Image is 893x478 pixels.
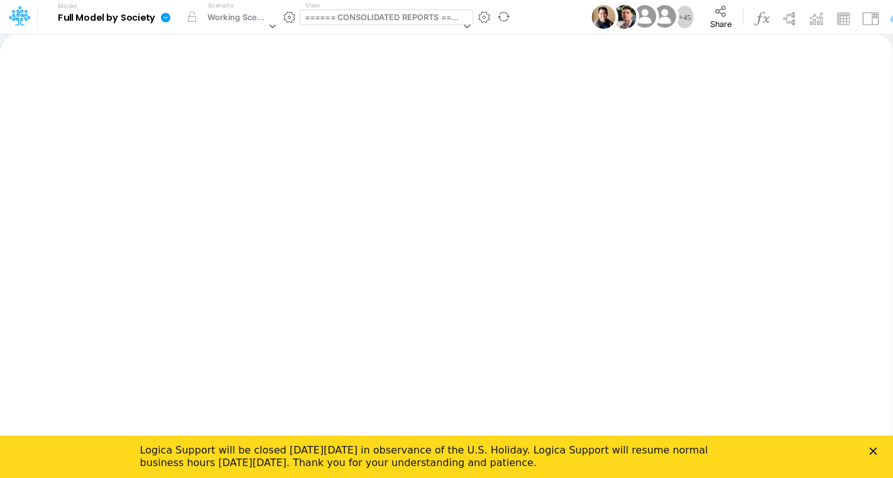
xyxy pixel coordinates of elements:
[208,1,234,10] label: Scenario
[305,1,320,10] label: View
[709,19,731,28] span: Share
[58,13,155,24] b: Full Model by Society
[613,5,637,29] img: User Image Icon
[305,11,461,26] div: ====== CONSOLIDATED REPORTS ======
[869,11,882,19] div: Close
[58,3,77,10] label: Model
[650,3,679,31] img: User Image Icon
[699,1,742,33] button: Share
[591,5,615,29] img: User Image Icon
[207,11,266,26] div: Working Scenario
[140,9,733,34] div: Logica Support will be closed [DATE][DATE] in observance of the U.S. Holiday. Logica Support will...
[678,13,691,21] span: + 45
[630,3,659,31] img: User Image Icon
